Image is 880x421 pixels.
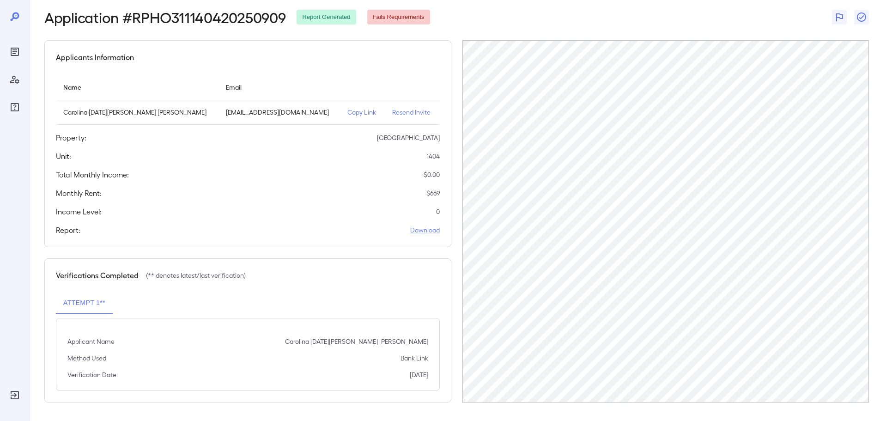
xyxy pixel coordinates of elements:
[56,206,102,217] h5: Income Level:
[56,188,102,199] h5: Monthly Rent:
[7,388,22,403] div: Log Out
[63,108,211,117] p: Carolina [DATE][PERSON_NAME] [PERSON_NAME]
[7,44,22,59] div: Reports
[56,52,134,63] h5: Applicants Information
[401,354,428,363] p: Bank Link
[56,132,86,143] h5: Property:
[367,13,430,22] span: Fails Requirements
[410,370,428,379] p: [DATE]
[67,337,115,346] p: Applicant Name
[218,74,340,100] th: Email
[56,225,80,236] h5: Report:
[226,108,333,117] p: [EMAIL_ADDRESS][DOMAIN_NAME]
[426,189,440,198] p: $ 669
[56,151,71,162] h5: Unit:
[56,292,113,314] button: Attempt 1**
[347,108,377,117] p: Copy Link
[410,226,440,235] a: Download
[285,337,428,346] p: Carolina [DATE][PERSON_NAME] [PERSON_NAME]
[67,370,116,379] p: Verification Date
[832,10,847,24] button: Flag Report
[424,170,440,179] p: $ 0.00
[7,72,22,87] div: Manage Users
[44,9,285,25] h2: Application # RPHO311140420250909
[426,152,440,161] p: 1404
[146,271,246,280] p: (** denotes latest/last verification)
[392,108,432,117] p: Resend Invite
[854,10,869,24] button: Close Report
[56,270,139,281] h5: Verifications Completed
[67,354,106,363] p: Method Used
[377,133,440,142] p: [GEOGRAPHIC_DATA]
[297,13,356,22] span: Report Generated
[436,207,440,216] p: 0
[56,74,440,125] table: simple table
[56,169,129,180] h5: Total Monthly Income:
[56,74,218,100] th: Name
[7,100,22,115] div: FAQ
